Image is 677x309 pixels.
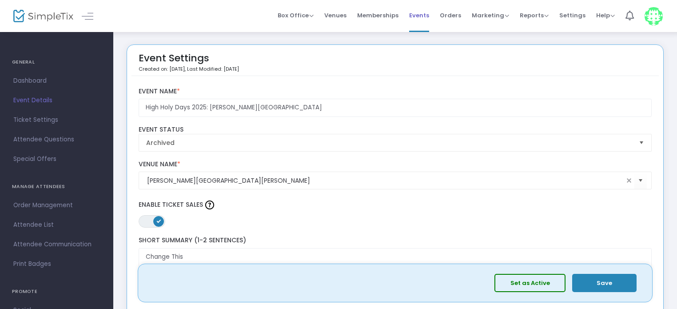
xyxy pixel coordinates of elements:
button: Set as Active [494,274,565,292]
span: Archived [146,138,632,147]
span: Memberships [357,4,398,27]
div: Event Settings [139,49,239,76]
span: Attendee Communication [13,239,100,250]
p: Created on: [DATE] [139,65,239,73]
input: Enter Event Name [139,99,652,117]
span: Short Summary (1-2 Sentences) [139,236,246,245]
label: Event Name [139,88,652,96]
span: Attendee List [13,219,100,231]
h4: MANAGE ATTENDEES [12,178,101,196]
span: Print Badges [13,258,100,270]
span: , Last Modified: [DATE] [185,65,239,72]
span: Special Offers [13,153,100,165]
span: Attendee Questions [13,134,100,145]
span: Venues [324,4,346,27]
span: Order Management [13,200,100,211]
span: Marketing [472,11,509,20]
span: Box Office [278,11,314,20]
span: Dashboard [13,75,100,87]
h4: GENERAL [12,53,101,71]
span: clear [624,175,634,186]
input: Select Venue [147,176,624,185]
span: Settings [559,4,585,27]
button: Save [572,274,637,292]
span: Help [596,11,615,20]
h4: PROMOTE [12,283,101,301]
span: ON [156,219,161,223]
label: Enable Ticket Sales [139,198,652,212]
span: Reports [520,11,549,20]
button: Select [635,134,648,151]
span: Event Details [13,95,100,106]
img: question-mark [205,201,214,209]
span: Orders [440,4,461,27]
span: Ticket Settings [13,114,100,126]
label: Venue Name [139,161,652,169]
button: Select [634,172,647,190]
span: Events [409,4,429,27]
label: Event Status [139,126,652,134]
